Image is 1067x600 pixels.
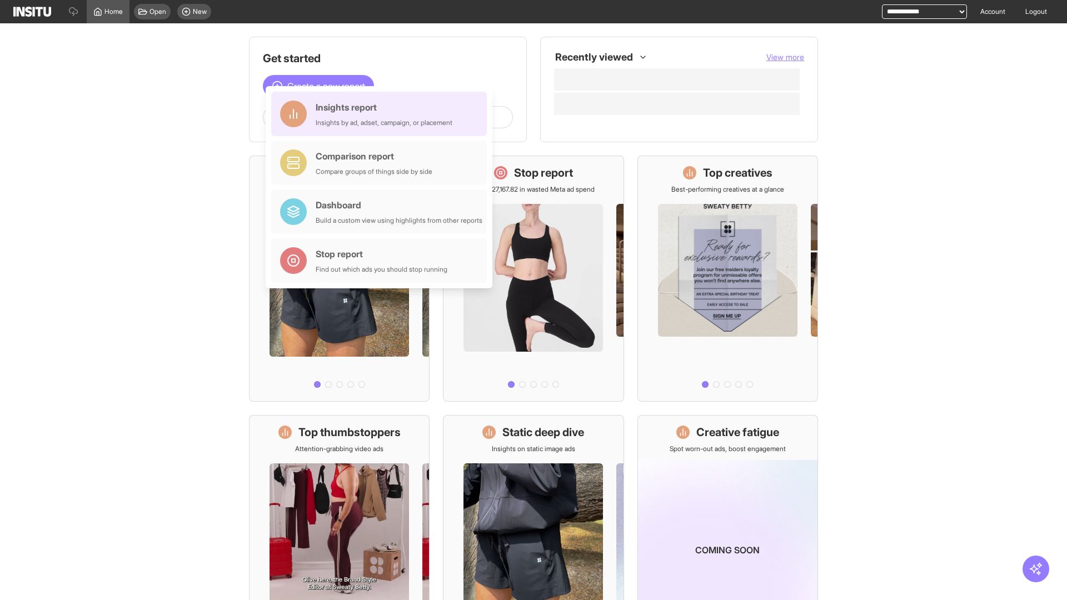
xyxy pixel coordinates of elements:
[472,185,595,194] p: Save £27,167.82 in wasted Meta ad spend
[316,247,447,261] div: Stop report
[149,7,166,16] span: Open
[193,7,207,16] span: New
[295,444,383,453] p: Attention-grabbing video ads
[316,167,432,176] div: Compare groups of things side by side
[703,165,772,181] h1: Top creatives
[316,118,452,127] div: Insights by ad, adset, campaign, or placement
[502,424,584,440] h1: Static deep dive
[316,149,432,163] div: Comparison report
[249,156,430,402] a: What's live nowSee all active ads instantly
[263,51,513,66] h1: Get started
[514,165,573,181] h1: Stop report
[443,156,624,402] a: Stop reportSave £27,167.82 in wasted Meta ad spend
[492,444,575,453] p: Insights on static image ads
[316,101,452,114] div: Insights report
[104,7,123,16] span: Home
[287,79,365,93] span: Create a new report
[316,216,482,225] div: Build a custom view using highlights from other reports
[637,156,818,402] a: Top creativesBest-performing creatives at a glance
[316,265,447,274] div: Find out which ads you should stop running
[316,198,482,212] div: Dashboard
[766,52,804,62] span: View more
[766,52,804,63] button: View more
[13,7,51,17] img: Logo
[263,75,374,97] button: Create a new report
[671,185,784,194] p: Best-performing creatives at a glance
[298,424,401,440] h1: Top thumbstoppers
